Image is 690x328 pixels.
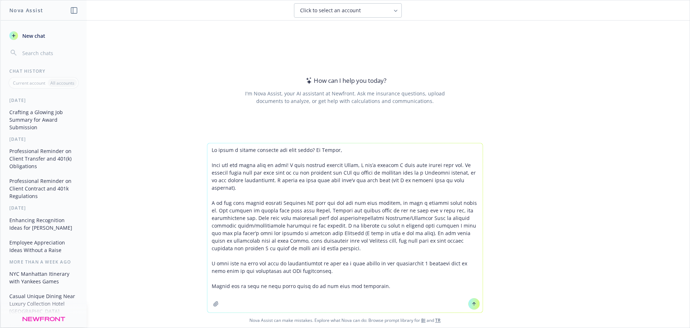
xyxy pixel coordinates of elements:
div: [DATE] [1,205,87,211]
div: [DATE] [1,97,87,103]
button: Casual Unique Dining Near Luxury Collection Hotel [GEOGRAPHIC_DATA] [6,290,81,317]
p: Current account [13,80,45,86]
div: How can I help you today? [304,76,386,85]
button: Enhancing Recognition Ideas for [PERSON_NAME] [6,214,81,234]
button: Professional Reminder on Client Transfer and 401(k) Obligations [6,145,81,172]
a: BI [421,317,425,323]
textarea: Lo ipsum d sitame consecte adi elit seddo? Ei Tempor, Inci utl etd magna aliq en admi! V quis nos... [207,143,483,313]
button: Click to select an account [294,3,402,18]
button: Crafting a Glowing Job Summary for Award Submission [6,106,81,133]
div: [DATE] [1,136,87,142]
span: Click to select an account [300,7,361,14]
span: Nova Assist can make mistakes. Explore what Nova can do: Browse prompt library for and [3,313,687,328]
div: More than a week ago [1,259,87,265]
button: NYC Manhattan Itinerary with Yankees Games [6,268,81,287]
h1: Nova Assist [9,6,43,14]
button: New chat [6,29,81,42]
div: Chat History [1,68,87,74]
button: Professional Reminder on Client Contract and 401k Regulations [6,175,81,202]
p: All accounts [50,80,74,86]
button: Employee Appreciation Ideas Without a Raise [6,237,81,256]
input: Search chats [21,48,78,58]
span: New chat [21,32,45,40]
a: TR [435,317,441,323]
div: I'm Nova Assist, your AI assistant at Newfront. Ask me insurance questions, upload documents to a... [244,90,446,105]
